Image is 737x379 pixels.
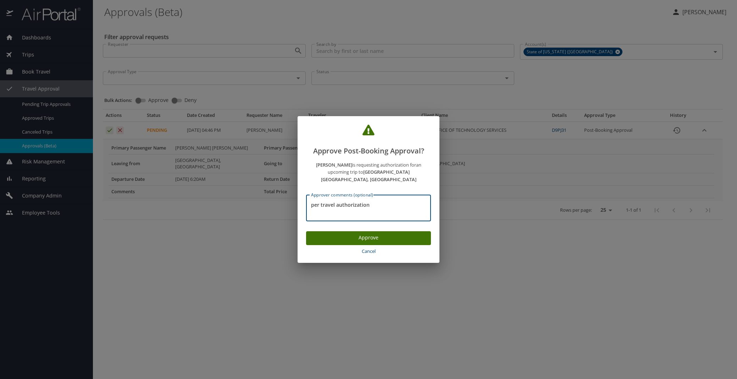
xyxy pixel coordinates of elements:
strong: [PERSON_NAME] [316,162,352,168]
h2: Approve Post-Booking Approval? [306,125,431,157]
textarea: per travel authorization [311,201,426,215]
button: Approve [306,231,431,245]
p: is requesting authorization for an upcoming trip to [306,161,431,183]
button: Cancel [306,245,431,258]
strong: [GEOGRAPHIC_DATA] [GEOGRAPHIC_DATA], [GEOGRAPHIC_DATA] [321,169,416,183]
span: Cancel [309,247,428,255]
span: Approve [312,233,425,242]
